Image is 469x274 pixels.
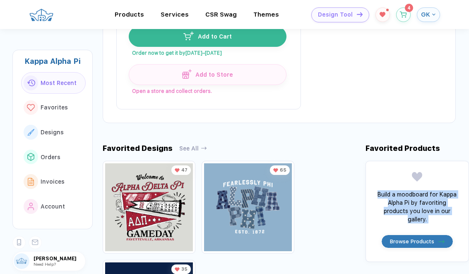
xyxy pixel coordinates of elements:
[41,80,77,86] span: Most Recent
[105,163,193,251] img: 8e53ebf9-372a-43e2-8144-f469002dff18
[390,238,434,245] span: Browse Products
[129,85,286,94] span: Open a store and collect orders.
[270,165,290,175] div: 65
[129,47,286,56] span: Order now to get it by [DATE]–[DATE]
[182,69,192,79] img: icon
[34,256,85,262] span: [PERSON_NAME]
[27,153,34,160] img: link to icon
[41,154,60,160] span: Orders
[417,7,440,22] button: GK
[366,144,440,153] div: Favorited Products
[171,264,191,274] div: 35
[41,129,64,136] span: Designs
[438,240,445,243] img: icon
[357,12,363,17] img: icon
[194,33,232,40] span: Add to Cart
[14,253,29,269] img: user profile
[421,11,430,18] span: GK
[21,196,86,217] button: link to iconAccount
[205,11,237,18] div: CSR SwagToggle dropdown menu
[179,145,207,152] button: See All
[27,129,34,135] img: link to icon
[34,262,56,267] span: Need Help?
[27,80,35,87] img: link to icon
[129,64,286,85] button: iconAdd to Store
[41,178,65,185] span: Invoices
[253,11,279,18] div: ThemesToggle dropdown menu
[28,203,34,210] img: link to icon
[381,235,453,248] button: Browse Productsicon
[27,104,35,111] img: link to icon
[21,97,86,119] button: link to iconFavorites
[24,57,86,65] div: Kappa Alpha Pi
[405,4,413,12] sup: 4
[28,178,34,186] img: link to icon
[21,146,86,168] button: link to iconOrders
[171,165,191,175] div: 47
[161,11,189,18] div: ServicesToggle dropdown menu
[21,171,86,192] button: link to iconInvoices
[21,72,86,94] button: link to iconMost Recent
[183,32,194,40] img: icon
[115,11,144,18] div: ProductsToggle dropdown menu chapters
[204,163,292,251] img: 5a4b4175-9e88-49c8-8a23-26d96782ddc6
[41,203,65,210] span: Account
[21,121,86,143] button: link to iconDesigns
[103,144,173,153] div: Favorited Designs
[311,7,369,22] button: Design Toolicon
[280,167,286,173] span: 65
[408,5,410,10] span: 4
[386,9,389,11] sup: 1
[192,71,233,78] span: Add to Store
[378,190,457,223] div: Build a moodboard for Kappa Alpha Pi by favoriting products you love in our gallery.
[41,104,68,111] span: Favorites
[181,167,188,173] span: 47
[129,26,286,47] button: iconAdd to Cart
[318,11,353,18] span: Design Tool
[179,145,199,152] span: See All
[181,267,188,272] span: 35
[29,5,54,25] img: logo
